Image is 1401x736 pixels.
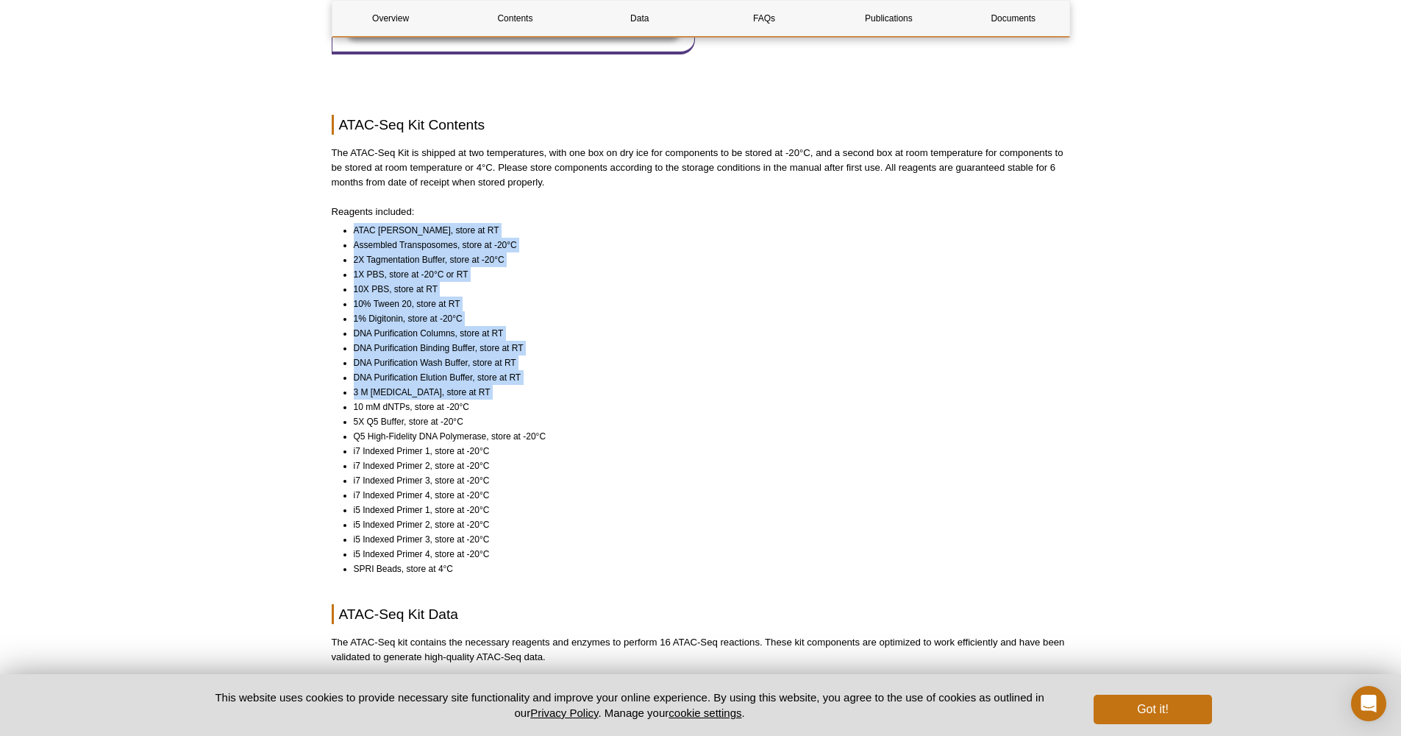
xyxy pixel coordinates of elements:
div: Open Intercom Messenger [1351,686,1386,721]
li: DNA Purification Columns, store at RT [354,326,1057,341]
li: Q5 High-Fidelity DNA Polymerase, store at -20°C [354,429,1057,444]
li: Assembled Transposomes, store at -20°C [354,238,1057,252]
p: Reagents included: [332,205,1070,219]
li: 10X PBS, store at RT [354,282,1057,297]
a: Documents [955,1,1072,36]
li: i7 Indexed Primer 3, store at -20°C [354,473,1057,488]
li: 10 mM dNTPs, store at -20°C [354,400,1057,414]
li: i7 Indexed Primer 2, store at -20°C [354,459,1057,473]
li: SPRI Beads, store at 4°C [354,562,1057,576]
li: i5 Indexed Primer 4, store at -20°C [354,547,1057,562]
a: Publications [830,1,947,36]
li: i7 Indexed Primer 1, store at -20°C [354,444,1057,459]
li: ATAC [PERSON_NAME], store at RT [354,223,1057,238]
p: This website uses cookies to provide necessary site functionality and improve your online experie... [190,690,1070,721]
li: 1% Digitonin, store at -20°C [354,311,1057,326]
li: 1X PBS, store at -20°C or RT [354,267,1057,282]
h2: ATAC-Seq Kit Contents [332,115,1070,135]
li: 3 M [MEDICAL_DATA], store at RT [354,385,1057,400]
li: i5 Indexed Primer 3, store at -20°C [354,532,1057,547]
li: 2X Tagmentation Buffer, store at -20°C [354,252,1057,267]
a: Contents [457,1,574,36]
p: The ATAC-Seq Kit is shipped at two temperatures, with one box on dry ice for components to be sto... [332,146,1070,190]
a: Privacy Policy [530,707,598,719]
li: i5 Indexed Primer 2, store at -20°C [354,517,1057,532]
p: The ATAC-Seq kit contains the necessary reagents and enzymes to perform 16 ATAC-Seq reactions. Th... [332,635,1070,665]
a: Data [581,1,698,36]
li: i7 Indexed Primer 4, store at -20°C [354,488,1057,503]
a: FAQs [705,1,822,36]
a: Overview [332,1,449,36]
button: Got it! [1094,695,1211,724]
li: 10% Tween 20, store at RT [354,297,1057,311]
li: DNA Purification Elution Buffer, store at RT [354,370,1057,385]
li: DNA Purification Wash Buffer, store at RT [354,355,1057,370]
li: DNA Purification Binding Buffer, store at RT [354,341,1057,355]
button: cookie settings [669,707,741,719]
li: 5X Q5 Buffer, store at -20°C [354,414,1057,429]
h2: ATAC-Seq Kit Data [332,604,1070,624]
li: i5 Indexed Primer 1, store at -20°C [354,503,1057,517]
